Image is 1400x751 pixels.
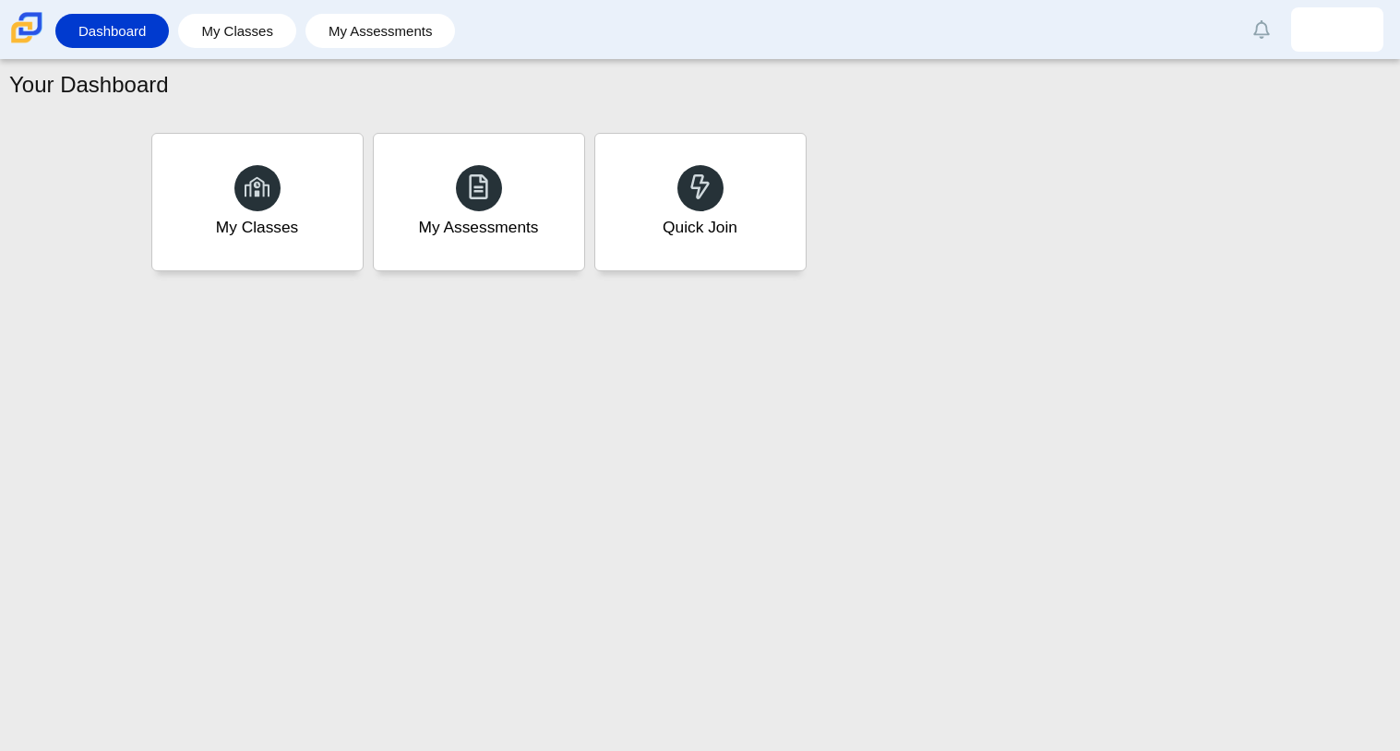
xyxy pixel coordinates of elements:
[151,133,364,271] a: My Classes
[1322,15,1352,44] img: alexiz.diazsoto.a9m9pH
[315,14,447,48] a: My Assessments
[7,8,46,47] img: Carmen School of Science & Technology
[1291,7,1383,52] a: alexiz.diazsoto.a9m9pH
[1241,9,1282,50] a: Alerts
[187,14,287,48] a: My Classes
[373,133,585,271] a: My Assessments
[65,14,160,48] a: Dashboard
[663,216,737,239] div: Quick Join
[216,216,299,239] div: My Classes
[7,34,46,50] a: Carmen School of Science & Technology
[419,216,539,239] div: My Assessments
[9,69,169,101] h1: Your Dashboard
[594,133,807,271] a: Quick Join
